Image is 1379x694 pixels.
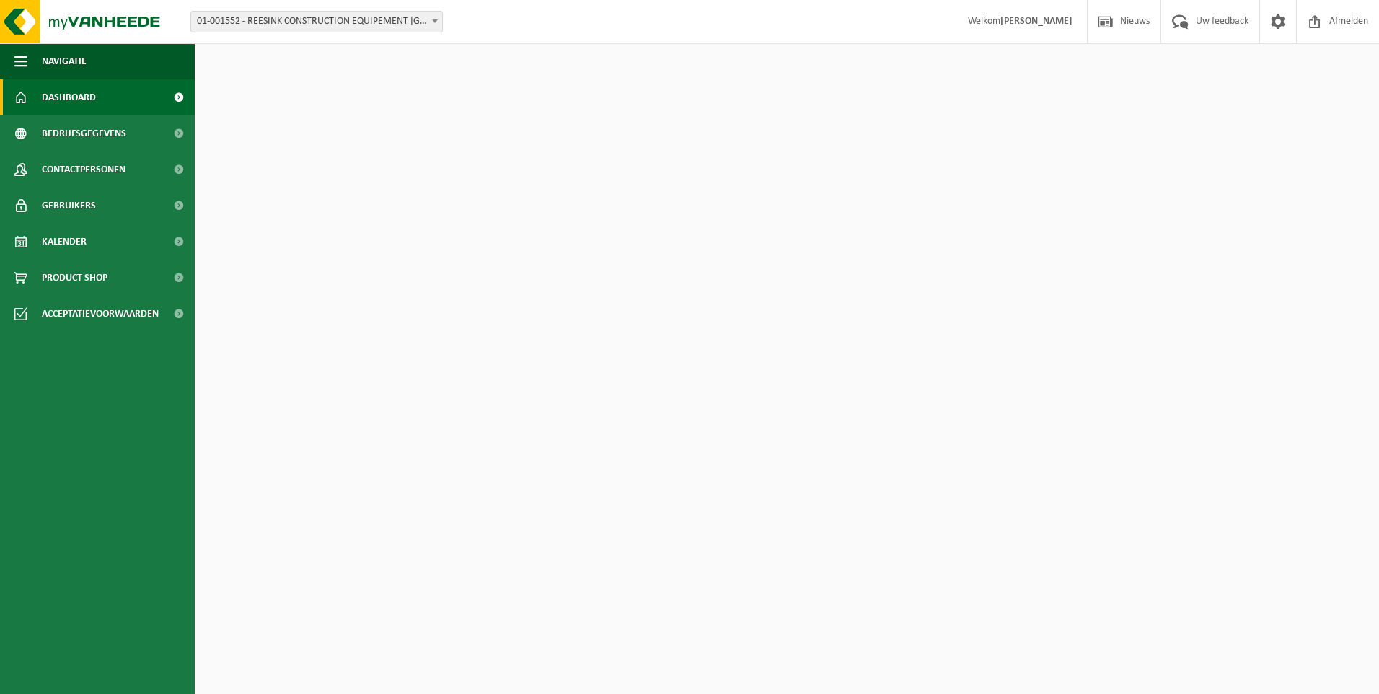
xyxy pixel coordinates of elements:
[42,260,107,296] span: Product Shop
[191,12,442,32] span: 01-001552 - REESINK CONSTRUCTION EQUIPEMENT BELGIUM BV - OOSTENDE
[42,296,159,332] span: Acceptatievoorwaarden
[42,224,87,260] span: Kalender
[42,43,87,79] span: Navigatie
[42,151,125,188] span: Contactpersonen
[42,79,96,115] span: Dashboard
[190,11,443,32] span: 01-001552 - REESINK CONSTRUCTION EQUIPEMENT BELGIUM BV - OOSTENDE
[1000,16,1072,27] strong: [PERSON_NAME]
[42,115,126,151] span: Bedrijfsgegevens
[42,188,96,224] span: Gebruikers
